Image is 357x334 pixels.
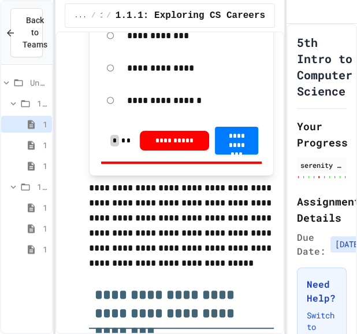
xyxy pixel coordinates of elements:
span: Back to Teams [23,14,47,51]
span: 1.1.2: Exploring CS Careers - Review [43,139,47,151]
span: ... [75,11,87,20]
h1: 5th Intro to Computer Science [297,34,352,99]
span: 1.1: Exploring CS Careers [100,11,102,20]
span: Due Date: [297,230,326,258]
h2: Your Progress [297,118,347,151]
span: Unit 1: Careers & Professionalism [30,76,47,89]
span: 1.2.3 Professional Communication Challenge [43,243,47,255]
span: 1.2: Professional Communication [37,181,47,193]
span: 1.1: Exploring CS Careers [37,97,47,109]
h2: Assignment Details [297,193,347,226]
span: 1.1.3 My Top 3 CS Careers! [43,160,47,172]
span: 1.2.1 Professional Communication [43,201,47,214]
span: 1.1.1: Exploring CS Careers [116,9,265,23]
span: 1.2.2 Review - Professional Communication [43,222,47,234]
button: Back to Teams [10,8,43,57]
h3: Need Help? [307,277,337,305]
span: 1.1.1: Exploring CS Careers [43,118,47,130]
div: serenity [PERSON_NAME] [300,160,343,170]
span: / [91,11,95,20]
span: / [107,11,111,20]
